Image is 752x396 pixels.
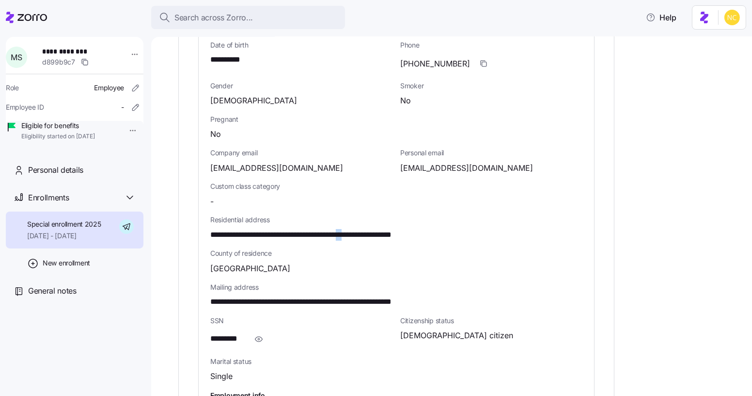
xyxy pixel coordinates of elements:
img: e03b911e832a6112bf72643c5874f8d8 [724,10,740,25]
span: M S [11,53,22,61]
span: Special enrollment 2025 [27,219,101,229]
span: [DATE] - [DATE] [27,231,101,241]
span: Company email [210,148,392,158]
span: Eligible for benefits [21,121,95,131]
span: Help [646,12,676,23]
span: Single [210,370,233,382]
span: Custom class category [210,181,392,191]
span: Eligibility started on [DATE] [21,132,95,141]
span: Date of birth [210,40,392,50]
span: [GEOGRAPHIC_DATA] [210,263,290,275]
span: - [121,102,124,112]
span: Gender [210,81,392,91]
span: Marital status [210,357,392,366]
span: No [210,128,221,140]
span: Search across Zorro... [174,12,253,24]
button: Help [638,8,684,27]
span: No [400,95,411,107]
span: Pregnant [210,115,582,124]
span: Personal email [400,148,582,158]
span: Role [6,83,19,93]
span: Residential address [210,215,582,225]
span: Employee [94,83,124,93]
span: - [210,196,214,208]
span: Smoker [400,81,582,91]
span: [EMAIL_ADDRESS][DOMAIN_NAME] [210,162,343,174]
span: [DEMOGRAPHIC_DATA] [210,95,297,107]
span: Mailing address [210,282,582,292]
span: Personal details [28,164,83,176]
button: Search across Zorro... [151,6,345,29]
span: County of residence [210,248,582,258]
span: [EMAIL_ADDRESS][DOMAIN_NAME] [400,162,533,174]
span: SSN [210,316,392,326]
span: New enrollment [43,258,90,268]
span: Citizenship status [400,316,582,326]
span: Phone [400,40,582,50]
span: [PHONE_NUMBER] [400,58,470,70]
span: d899b9c7 [42,57,75,67]
span: Enrollments [28,192,69,204]
span: [DEMOGRAPHIC_DATA] citizen [400,330,513,342]
span: Employee ID [6,102,44,112]
span: General notes [28,285,77,297]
